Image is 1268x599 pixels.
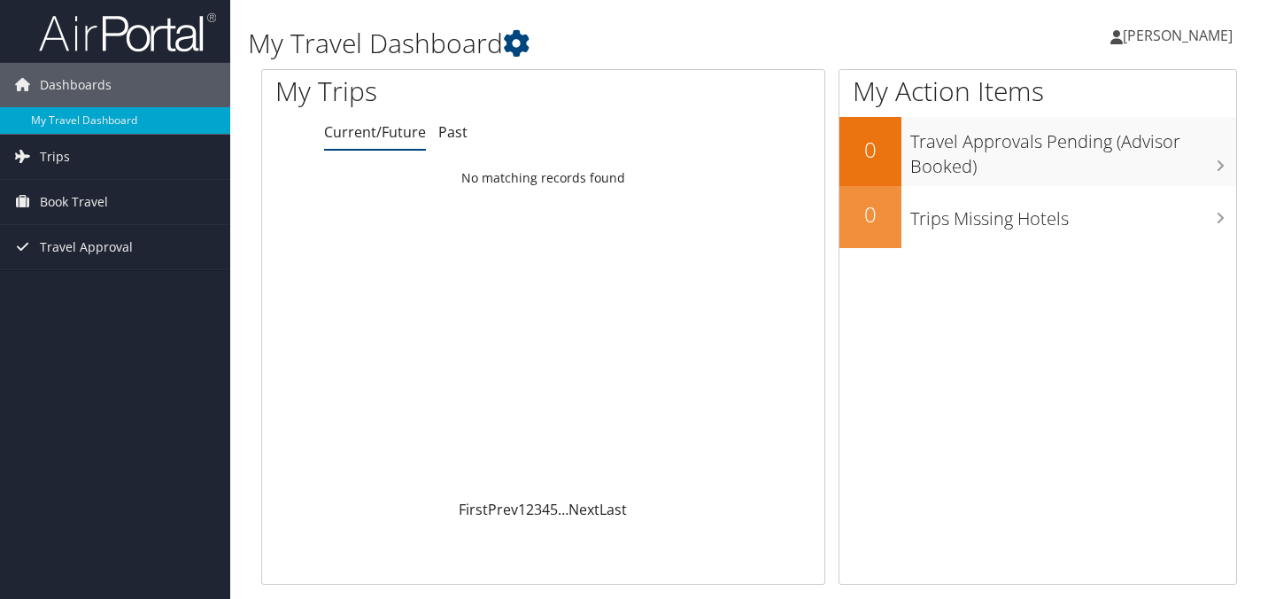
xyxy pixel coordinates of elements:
[1110,9,1250,62] a: [PERSON_NAME]
[910,198,1236,231] h3: Trips Missing Hotels
[599,500,627,519] a: Last
[459,500,488,519] a: First
[550,500,558,519] a: 5
[262,162,824,194] td: No matching records found
[39,12,216,53] img: airportal-logo.png
[438,122,468,142] a: Past
[568,500,599,519] a: Next
[839,186,1236,248] a: 0Trips Missing Hotels
[40,63,112,107] span: Dashboards
[275,73,576,110] h1: My Trips
[324,122,426,142] a: Current/Future
[839,135,901,165] h2: 0
[40,180,108,224] span: Book Travel
[534,500,542,519] a: 3
[839,73,1236,110] h1: My Action Items
[839,117,1236,185] a: 0Travel Approvals Pending (Advisor Booked)
[40,225,133,269] span: Travel Approval
[910,121,1236,179] h3: Travel Approvals Pending (Advisor Booked)
[526,500,534,519] a: 2
[839,199,901,229] h2: 0
[1123,26,1233,45] span: [PERSON_NAME]
[558,500,568,519] span: …
[488,500,518,519] a: Prev
[248,25,916,62] h1: My Travel Dashboard
[40,135,70,179] span: Trips
[542,500,550,519] a: 4
[518,500,526,519] a: 1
